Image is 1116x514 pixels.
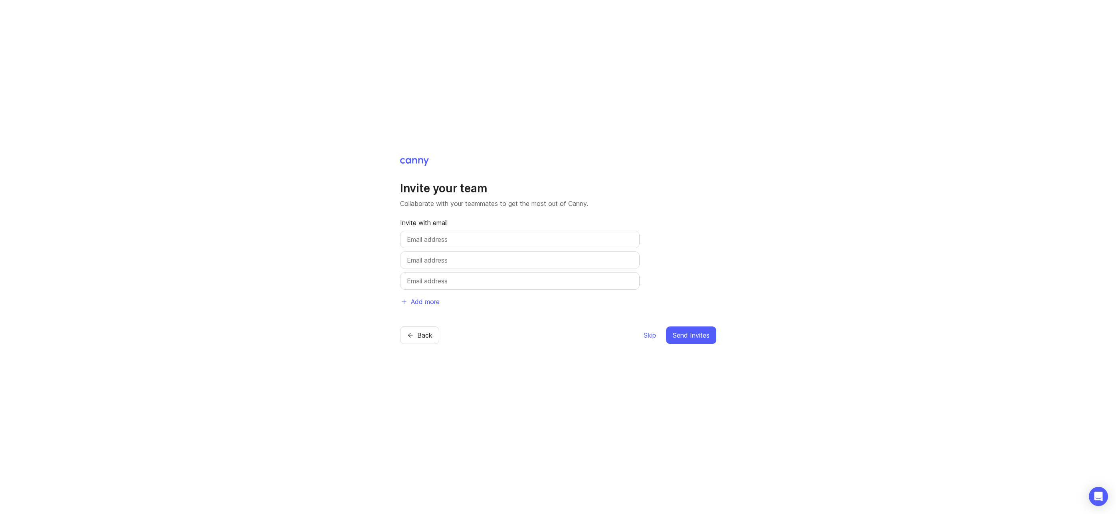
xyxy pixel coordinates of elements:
input: Email address [407,255,633,265]
span: Skip [644,330,656,340]
span: Add more [411,297,440,306]
p: Invite with email [400,218,640,227]
button: Add more [400,293,440,310]
div: Open Intercom Messenger [1089,487,1108,506]
p: Collaborate with your teammates to get the most out of Canny. [400,199,716,208]
img: Canny Home [400,158,429,166]
span: Send Invites [673,330,710,340]
button: Back [400,326,439,344]
span: Back [417,330,432,340]
button: Send Invites [666,326,716,344]
input: Email address [407,235,633,244]
h1: Invite your team [400,181,716,196]
input: Email address [407,276,633,286]
button: Skip [643,326,656,344]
